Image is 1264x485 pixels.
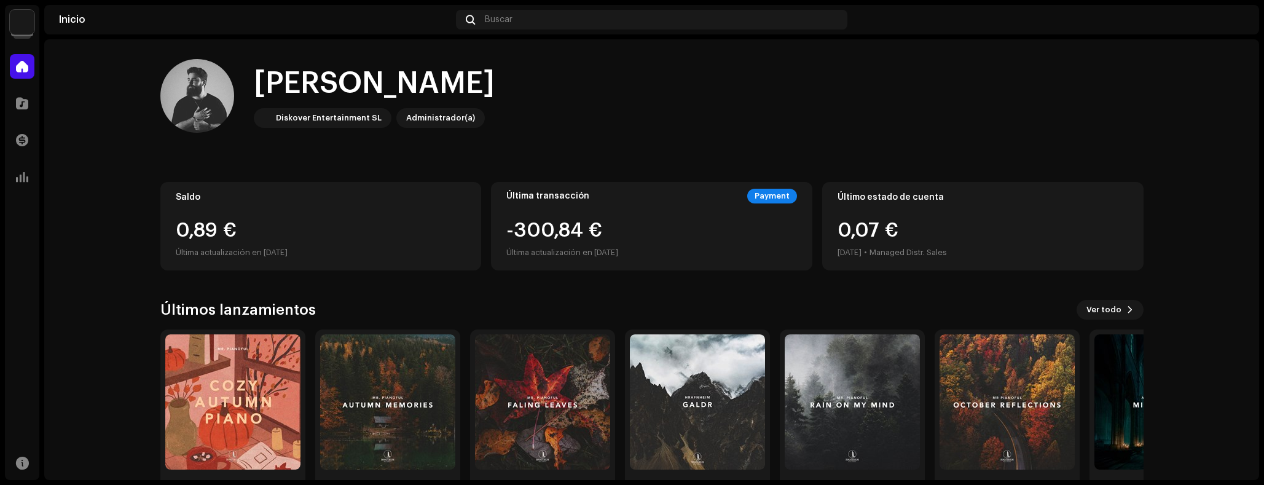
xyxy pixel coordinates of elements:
img: 511845f3-213e-4931-a9dc-aed71082cb4d [630,334,765,470]
span: Ver todo [1086,298,1121,322]
span: Buscar [485,15,512,25]
div: Última actualización en [DATE] [506,245,618,260]
div: [DATE] [838,245,862,260]
div: Última transacción [506,191,589,201]
div: Payment [747,189,797,203]
div: [PERSON_NAME] [254,64,495,103]
div: Diskover Entertainment SL [276,111,382,125]
img: 0f83c7b9-f0ab-431d-a99b-3ee1a00ff61f [475,334,610,470]
img: a64c450a-a030-477c-8873-d96088d04858 [940,334,1075,470]
div: Saldo [176,192,466,202]
img: f0583e8b-6964-487b-ab52-caf58b9f4349 [320,334,455,470]
img: 3cd9e2cb-54eb-4f16-884b-f47c0fa6864a [785,334,920,470]
div: Administrador(a) [406,111,475,125]
h3: Últimos lanzamientos [160,300,316,320]
img: 297a105e-aa6c-4183-9ff4-27133c00f2e2 [256,111,271,125]
div: Última actualización en [DATE] [176,245,466,260]
img: 297a105e-aa6c-4183-9ff4-27133c00f2e2 [10,10,34,34]
img: 2c1de5df-133d-4c8f-83ed-d5de976c1c40 [1094,334,1230,470]
div: Inicio [59,15,451,25]
re-o-card-value: Saldo [160,182,482,270]
img: 64330119-7c00-4796-a648-24c9ce22806e [1225,10,1244,30]
img: b7163b56-b5fc-4b39-9cea-c8901d10df6d [165,334,300,470]
img: 64330119-7c00-4796-a648-24c9ce22806e [160,59,234,133]
re-o-card-value: Último estado de cuenta [822,182,1144,270]
div: • [864,245,867,260]
button: Ver todo [1077,300,1144,320]
div: Último estado de cuenta [838,192,1128,202]
div: Managed Distr. Sales [869,245,947,260]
